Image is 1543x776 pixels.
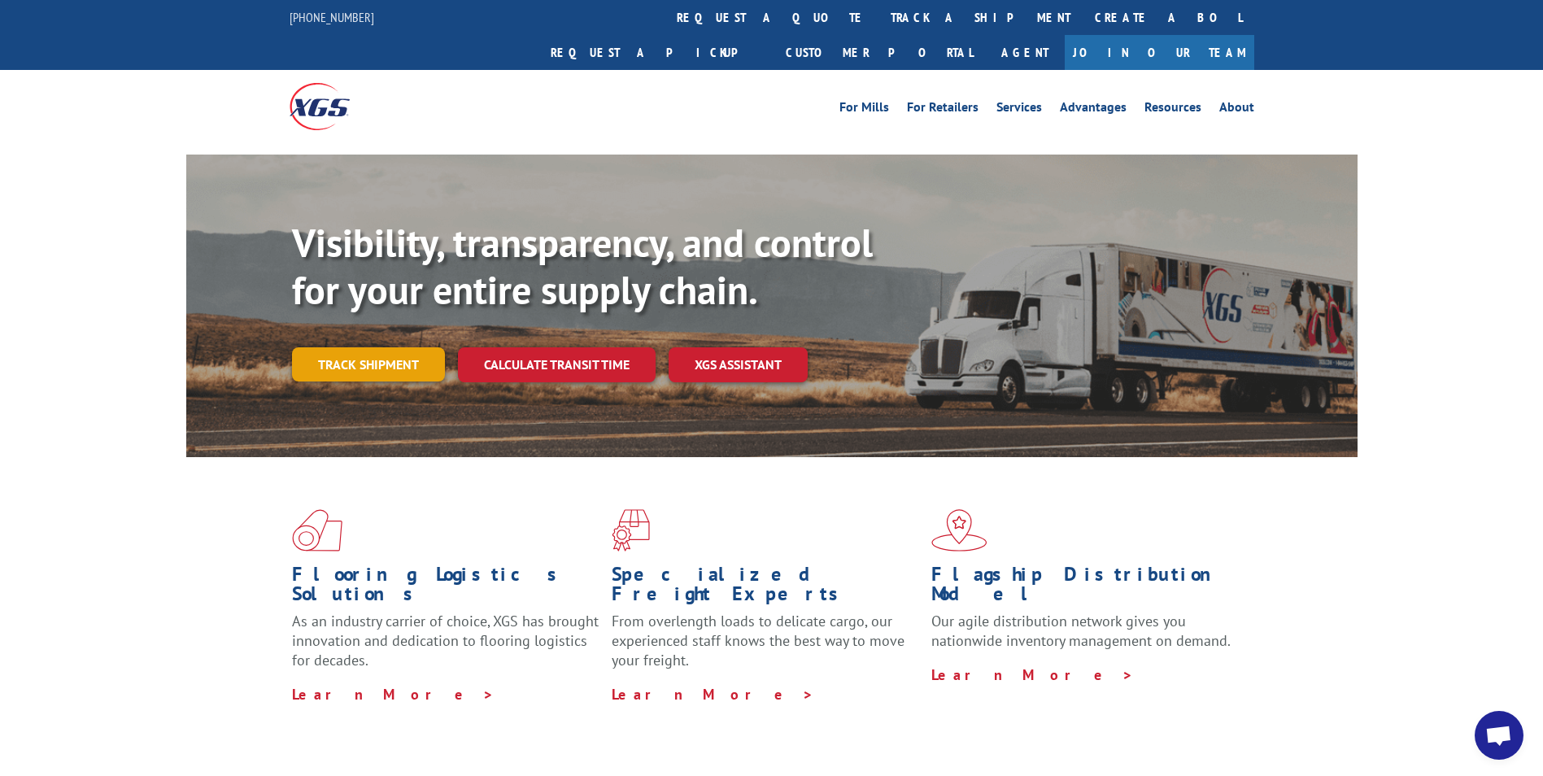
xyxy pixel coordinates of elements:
span: As an industry carrier of choice, XGS has brought innovation and dedication to flooring logistics... [292,612,599,669]
img: xgs-icon-focused-on-flooring-red [612,509,650,551]
a: Learn More > [292,685,495,704]
a: Learn More > [931,665,1134,684]
h1: Flagship Distribution Model [931,565,1239,612]
a: Track shipment [292,347,445,381]
a: XGS ASSISTANT [669,347,808,382]
a: For Retailers [907,101,979,119]
a: Services [996,101,1042,119]
a: For Mills [839,101,889,119]
span: Our agile distribution network gives you nationwide inventory management on demand. [931,612,1231,650]
img: xgs-icon-flagship-distribution-model-red [931,509,987,551]
a: [PHONE_NUMBER] [290,9,374,25]
h1: Flooring Logistics Solutions [292,565,599,612]
a: Resources [1144,101,1201,119]
a: Request a pickup [538,35,774,70]
b: Visibility, transparency, and control for your entire supply chain. [292,217,873,315]
p: From overlength loads to delicate cargo, our experienced staff knows the best way to move your fr... [612,612,919,684]
a: About [1219,101,1254,119]
img: xgs-icon-total-supply-chain-intelligence-red [292,509,342,551]
a: Advantages [1060,101,1127,119]
a: Learn More > [612,685,814,704]
h1: Specialized Freight Experts [612,565,919,612]
a: Customer Portal [774,35,985,70]
a: Calculate transit time [458,347,656,382]
div: Open chat [1475,711,1523,760]
a: Join Our Team [1065,35,1254,70]
a: Agent [985,35,1065,70]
